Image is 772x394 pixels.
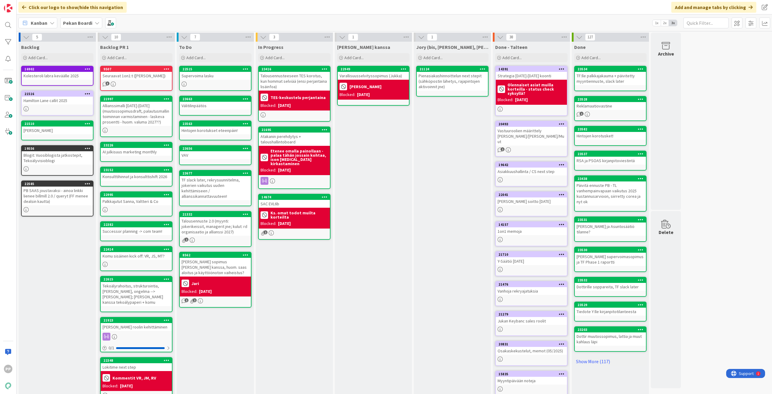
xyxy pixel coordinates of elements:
[577,177,646,181] div: 23438
[508,83,565,95] b: Olennaiset asiat muilla korteilla - status check syksyllä?
[501,147,505,151] span: 1
[574,44,586,50] span: Done
[259,133,330,146] div: Atakanin perehdytys + taloushallintoboard
[575,127,646,140] div: 23582Hintojen korotusket!
[337,44,390,50] span: Jukan kanssa
[581,55,601,60] span: Add Card...
[575,277,646,283] div: 23532
[498,342,567,346] div: 20831
[182,212,251,216] div: 21332
[577,303,646,307] div: 23529
[258,44,283,50] span: In Progress
[338,66,409,80] div: 22949Varallisuusselvityssopimus (Jukka)
[577,152,646,156] div: 23537
[496,371,567,385] div: 15835Myyntipäivään noteja
[498,163,567,167] div: 19642
[338,72,409,80] div: Varallisuusselvityssopimus (Jukka)
[24,146,93,151] div: 19556
[101,197,172,205] div: Palkkajutut Sanna, Valtteri & Co
[498,252,567,257] div: 21710
[259,72,330,91] div: Talousennusteeseen TES korotus, kun hommat selviää (ensi perjantaina lisäinfoa)
[496,192,567,205] div: 22041[PERSON_NAME] soitto [DATE]
[653,20,661,26] span: 1x
[101,282,172,306] div: Tekoälyrahoitus, strukturointia, [PERSON_NAME], ongelma --> [PERSON_NAME]; [PERSON_NAME] kanssa t...
[180,102,251,110] div: Välitilinpäätös
[498,193,567,197] div: 22041
[182,253,251,257] div: 8562
[186,55,206,60] span: Add Card...
[22,121,93,127] div: 21510
[575,247,646,266] div: 23530[PERSON_NAME] supervoimasopimus ja TF Phase 1 raportti
[103,358,172,363] div: 22348
[107,55,127,60] span: Add Card...
[101,277,172,282] div: 22615
[191,281,199,286] b: Jari
[106,82,109,85] span: 3
[669,20,677,26] span: 3x
[261,67,330,71] div: 23416
[101,363,172,371] div: Lokitime next step
[101,173,172,181] div: Konsulttihinnat ja konsulttishift 2026
[496,127,567,146] div: Vastuuroolien määrittely [PERSON_NAME]/[PERSON_NAME]/Muut
[31,2,33,7] div: 1
[22,127,93,134] div: [PERSON_NAME]
[180,66,251,72] div: 22515
[671,2,756,13] div: Add and manage tabs by clicking
[496,66,567,72] div: 14391
[575,277,646,291] div: 23532Dottirille soppareita, TF slack later
[101,277,172,306] div: 22615Tekoälyrahoitus, strukturointia, [PERSON_NAME], ongelma --> [PERSON_NAME]; [PERSON_NAME] kan...
[496,257,567,265] div: Y-Säätiö [DATE]
[498,282,567,287] div: 21476
[575,66,646,72] div: 23534
[101,167,172,181] div: 23152Konsulttihinnat ja konsulttishift 2026
[182,122,251,126] div: 23563
[575,217,646,223] div: 23531
[496,121,567,127] div: 20493
[496,222,567,235] div: 141571on1 memoja
[24,182,93,186] div: 22585
[496,162,567,175] div: 19642Asiakkuushallinta / CS next step
[103,193,172,197] div: 22995
[22,97,93,104] div: Hamilton Lane callit 2025
[506,34,516,41] span: 38
[180,96,251,102] div: 23663
[101,358,172,363] div: 22348
[259,66,330,72] div: 23416
[101,96,172,126] div: 21997Allianssimalli [DATE]-[DATE] (muutossopimusdraft, palautusmallin toiminnan varmistaminen - l...
[101,318,172,331] div: 21923[PERSON_NAME] roolin kehittäminen
[22,91,93,104] div: 21516Hamilton Lane callit 2025
[417,72,488,91] div: Pienasiakashinnoittelun next stepit (sähköpostin lähetys, rajapintojen aktivoinnit jne)
[271,211,328,219] b: Ks. omat todot muilta korteilta
[180,146,251,159] div: 23656VAV
[580,112,584,116] span: 1
[575,302,646,308] div: 23529
[101,222,172,227] div: 22382
[498,122,567,126] div: 20493
[575,217,646,236] div: 23531[PERSON_NAME] ja Asuntosäätiö tilanne?
[496,197,567,205] div: [PERSON_NAME] soitto [DATE]
[577,278,646,282] div: 23532
[338,66,409,72] div: 22949
[101,323,172,331] div: [PERSON_NAME] roolin kehittäminen
[661,20,669,26] span: 2x
[496,72,567,80] div: Strategia [DATE]-[DATE] koonti
[577,218,646,222] div: 23531
[13,1,27,8] span: Support
[496,312,567,325] div: 21279Jukan Keybanc sales roolit
[496,162,567,168] div: 19642
[22,72,93,80] div: Kolesteroli labra keväälle 2025
[575,176,646,181] div: 23438
[357,91,370,98] div: [DATE]
[498,223,567,227] div: 14157
[103,247,172,251] div: 22414
[423,55,443,60] span: Add Card...
[101,192,172,205] div: 22995Palkkajutut Sanna, Valtteri & Co
[496,377,567,385] div: Myyntipäivään noteja
[101,247,172,252] div: 22414
[683,18,729,28] input: Quick Filter...
[417,66,488,72] div: 21124
[120,383,133,389] div: [DATE]
[182,67,251,71] div: 22515
[24,67,93,71] div: 16902
[259,66,330,91] div: 23416Talousennusteeseen TES korotus, kun hommat selviää (ensi perjantaina lisäinfoa)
